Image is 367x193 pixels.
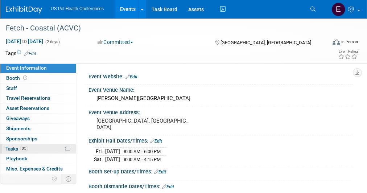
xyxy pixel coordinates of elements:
[0,154,76,164] a: Playbook
[88,71,352,81] div: Event Website:
[124,157,161,162] span: 8:00 AM - 4:15 PM
[22,75,29,81] span: Booth not reserved yet
[0,124,76,134] a: Shipments
[0,83,76,93] a: Staff
[6,136,37,141] span: Sponsorships
[0,164,76,174] a: Misc. Expenses & Credits
[6,126,30,131] span: Shipments
[6,95,50,101] span: Travel Reservations
[125,74,137,79] a: Edit
[51,6,104,11] span: US Pet Health Conferences
[124,149,161,154] span: 8:00 AM - 6:00 PM
[6,75,29,81] span: Booth
[333,39,340,45] img: Format-Inperson.png
[0,73,76,83] a: Booth
[0,134,76,144] a: Sponsorships
[88,107,352,116] div: Event Venue Address:
[6,65,47,71] span: Event Information
[61,174,76,184] td: Toggle Event Tabs
[0,103,76,113] a: Asset Reservations
[6,85,17,91] span: Staff
[0,63,76,73] a: Event Information
[6,6,42,13] img: ExhibitDay
[49,174,61,184] td: Personalize Event Tab Strip
[0,144,76,154] a: Tasks0%
[220,40,311,45] span: [GEOGRAPHIC_DATA], [GEOGRAPHIC_DATA]
[24,51,36,56] a: Edit
[331,3,345,16] img: Erika Plata
[20,146,28,151] span: 0%
[105,148,120,156] td: [DATE]
[0,114,76,123] a: Giveaways
[3,22,323,35] div: Fetch - Coastal (ACVC)
[95,38,136,46] button: Committed
[6,105,49,111] span: Asset Reservations
[21,38,28,44] span: to
[6,156,27,161] span: Playbook
[94,148,105,156] td: Fri.
[45,40,60,44] span: (2 days)
[88,181,352,190] div: Booth Dismantle Dates/Times:
[304,38,358,49] div: Event Format
[154,169,166,174] a: Edit
[5,50,36,57] td: Tags
[96,118,190,131] pre: [GEOGRAPHIC_DATA], [GEOGRAPHIC_DATA]
[5,146,28,152] span: Tasks
[94,156,105,163] td: Sat.
[341,39,358,45] div: In-Person
[105,156,120,163] td: [DATE]
[88,85,352,94] div: Event Venue Name:
[338,50,358,53] div: Event Rating
[0,93,76,103] a: Travel Reservations
[94,93,347,104] div: [PERSON_NAME][GEOGRAPHIC_DATA]
[150,139,162,144] a: Edit
[88,166,352,176] div: Booth Set-up Dates/Times:
[162,184,174,189] a: Edit
[88,135,352,145] div: Exhibit Hall Dates/Times:
[6,166,63,172] span: Misc. Expenses & Credits
[5,38,44,45] span: [DATE] [DATE]
[6,115,30,121] span: Giveaways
